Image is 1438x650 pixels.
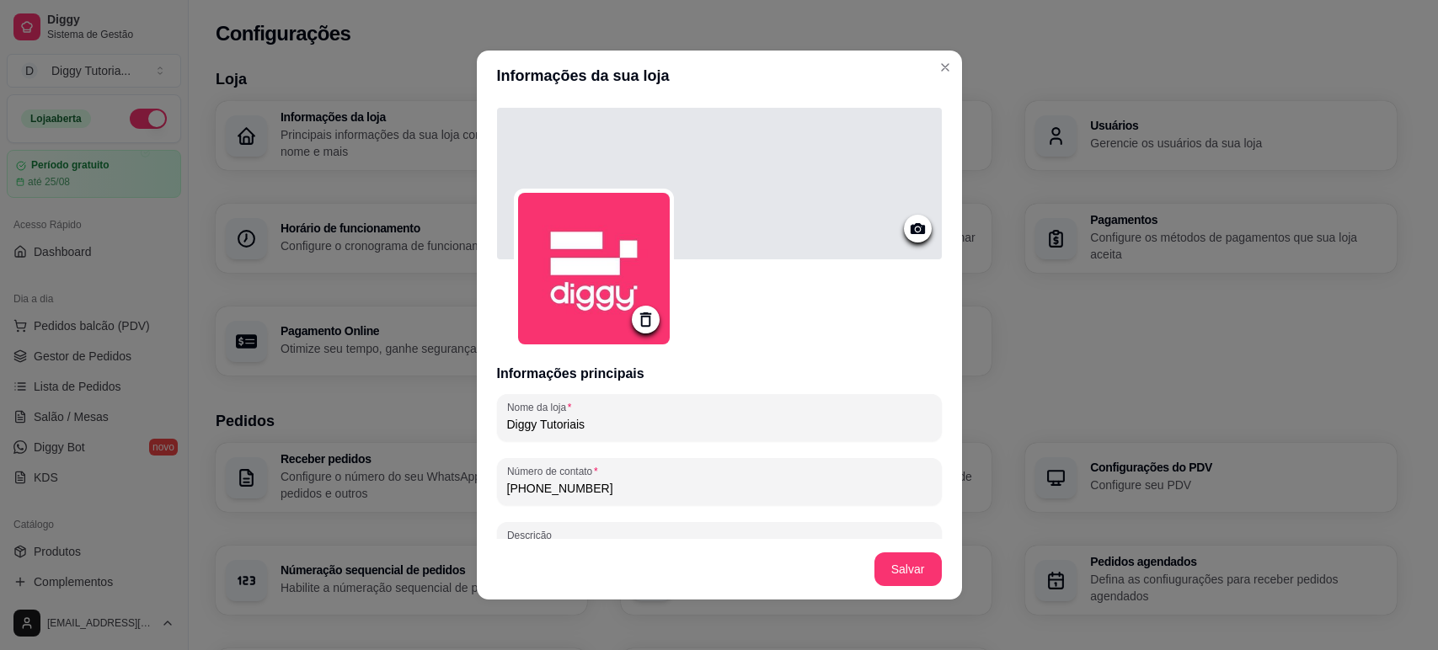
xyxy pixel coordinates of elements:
[497,364,942,384] h3: Informações principais
[507,400,577,414] label: Nome da loja
[518,193,670,344] img: logo da loja
[507,416,932,433] input: Nome da loja
[507,464,603,478] label: Número de contato
[507,480,932,497] input: Número de contato
[477,51,962,101] header: Informações da sua loja
[874,552,942,586] button: Salvar
[507,528,558,542] label: Descrição
[932,54,959,81] button: Close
